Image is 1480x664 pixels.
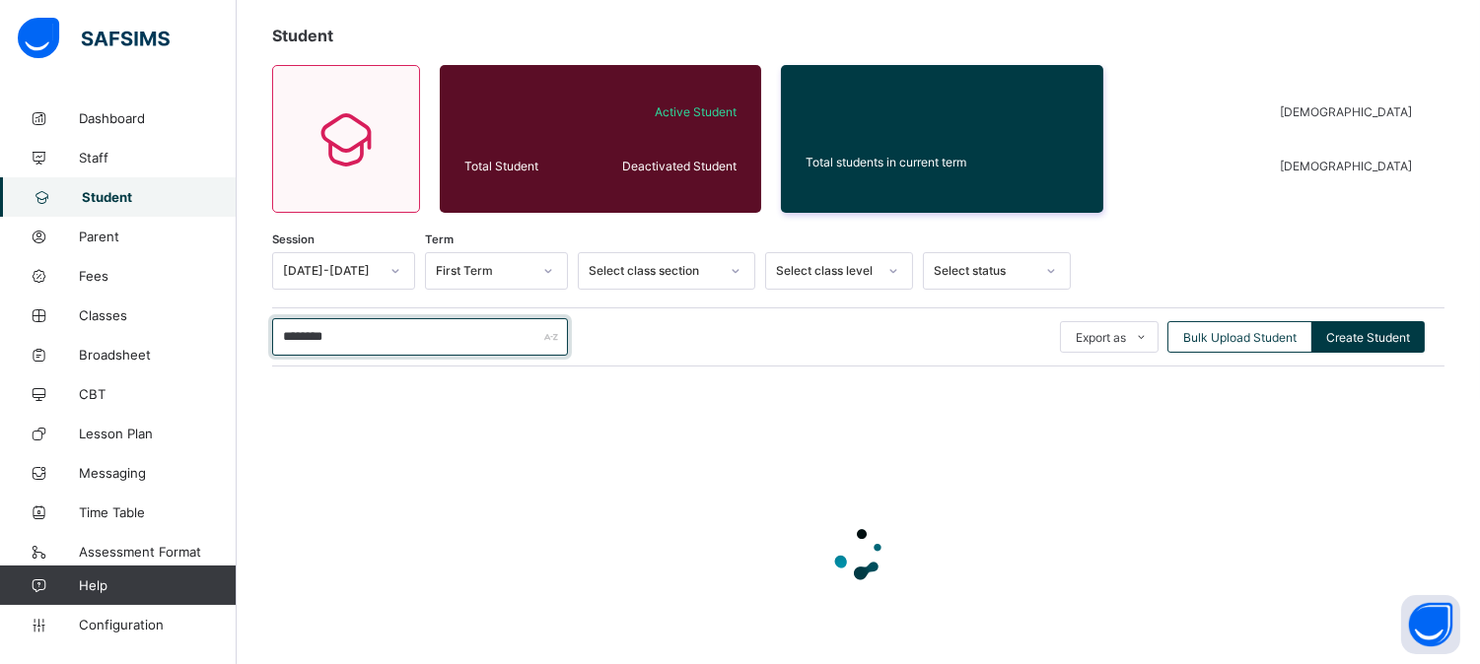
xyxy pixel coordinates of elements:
[589,264,719,279] div: Select class section
[776,264,877,279] div: Select class level
[283,264,379,279] div: [DATE]-[DATE]
[79,577,236,593] span: Help
[79,386,237,402] span: CBT
[1281,159,1420,173] span: [DEMOGRAPHIC_DATA]
[79,229,237,244] span: Parent
[1076,330,1126,345] span: Export as
[79,110,237,126] span: Dashboard
[1401,595,1460,654] button: Open asap
[79,268,237,284] span: Fees
[425,232,454,246] span: Term
[79,150,237,166] span: Staff
[598,104,737,119] span: Active Student
[79,426,237,441] span: Lesson Plan
[272,26,333,45] span: Student
[82,189,237,205] span: Student
[806,155,1078,169] span: Total students in current term
[79,504,237,520] span: Time Table
[79,347,237,363] span: Broadsheet
[1183,330,1297,345] span: Bulk Upload Student
[934,264,1034,279] div: Select status
[272,232,315,246] span: Session
[79,617,236,632] span: Configuration
[18,18,170,59] img: safsims
[436,264,531,279] div: First Term
[1326,330,1410,345] span: Create Student
[1281,104,1420,119] span: [DEMOGRAPHIC_DATA]
[598,159,737,173] span: Deactivated Student
[79,544,237,560] span: Assessment Format
[459,154,593,178] div: Total Student
[79,465,237,481] span: Messaging
[79,307,237,323] span: Classes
